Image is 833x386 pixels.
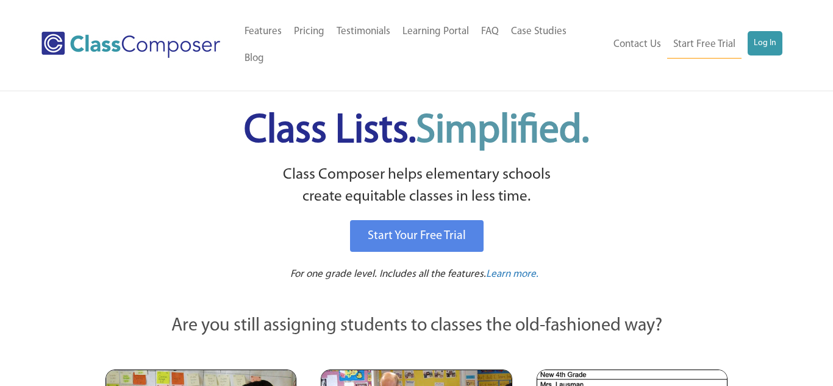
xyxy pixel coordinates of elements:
span: Simplified. [416,112,589,151]
span: Class Lists. [244,112,589,151]
span: Learn more. [486,269,538,279]
p: Are you still assigning students to classes the old-fashioned way? [105,313,728,340]
span: Start Your Free Trial [368,230,466,242]
a: Case Studies [505,18,573,45]
a: Learn more. [486,267,538,282]
a: Log In [748,31,782,55]
a: FAQ [475,18,505,45]
nav: Header Menu [238,18,604,72]
a: Testimonials [331,18,396,45]
a: Learning Portal [396,18,475,45]
a: Features [238,18,288,45]
p: Class Composer helps elementary schools create equitable classes in less time. [104,164,729,209]
a: Contact Us [607,31,667,58]
nav: Header Menu [604,31,782,59]
a: Start Your Free Trial [350,220,484,252]
a: Start Free Trial [667,31,742,59]
img: Class Composer [41,32,220,58]
a: Blog [238,45,270,72]
a: Pricing [288,18,331,45]
span: For one grade level. Includes all the features. [290,269,486,279]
